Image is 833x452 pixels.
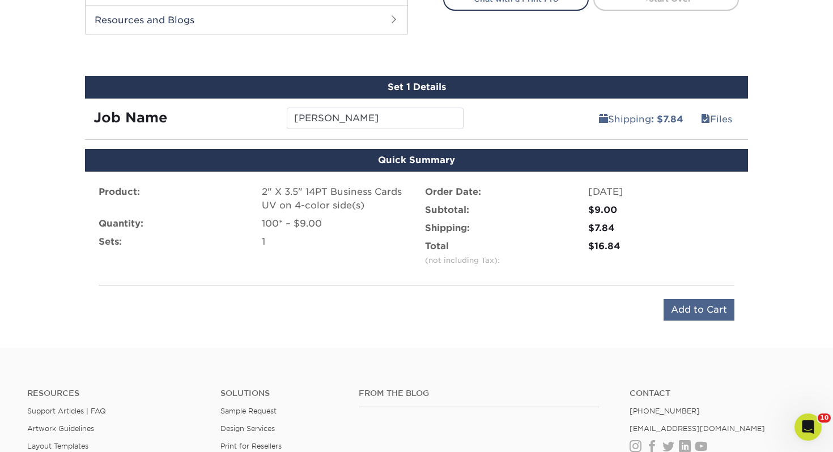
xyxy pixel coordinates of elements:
[425,203,469,217] label: Subtotal:
[86,5,407,35] h2: Resources and Blogs
[99,235,122,249] label: Sets:
[287,108,463,129] input: Enter a job name
[630,407,700,415] a: [PHONE_NUMBER]
[794,413,822,441] iframe: Intercom live chat
[262,235,408,249] div: 1
[220,442,282,450] a: Print for Resellers
[99,217,143,231] label: Quantity:
[592,108,691,130] a: Shipping: $7.84
[425,256,500,265] small: (not including Tax):
[588,185,734,199] div: [DATE]
[220,389,342,398] h4: Solutions
[99,185,140,199] label: Product:
[425,221,470,235] label: Shipping:
[630,389,806,398] a: Contact
[588,221,734,235] div: $7.84
[630,424,765,433] a: [EMAIL_ADDRESS][DOMAIN_NAME]
[220,407,277,415] a: Sample Request
[651,114,683,125] b: : $7.84
[262,185,408,212] div: 2" X 3.5" 14PT Business Cards UV on 4-color side(s)
[818,413,831,423] span: 10
[701,114,710,125] span: files
[220,424,275,433] a: Design Services
[425,240,500,267] label: Total
[85,149,748,172] div: Quick Summary
[588,203,734,217] div: $9.00
[588,240,734,253] div: $16.84
[664,299,734,321] input: Add to Cart
[27,407,106,415] a: Support Articles | FAQ
[694,108,739,130] a: Files
[262,217,408,231] div: 100* – $9.00
[93,109,167,126] strong: Job Name
[27,389,203,398] h4: Resources
[359,389,599,398] h4: From the Blog
[425,185,481,199] label: Order Date:
[599,114,608,125] span: shipping
[85,76,748,99] div: Set 1 Details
